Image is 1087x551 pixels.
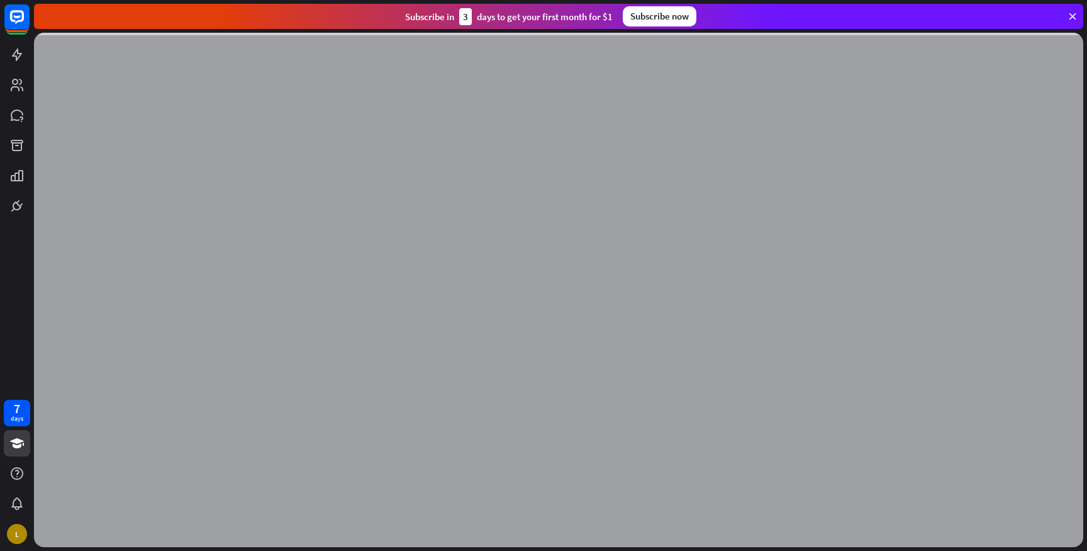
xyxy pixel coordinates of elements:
div: days [11,414,23,423]
div: Subscribe now [623,6,696,26]
div: 3 [459,8,472,25]
div: 7 [14,403,20,414]
div: L [7,524,27,544]
div: Subscribe in days to get your first month for $1 [405,8,613,25]
a: 7 days [4,400,30,426]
